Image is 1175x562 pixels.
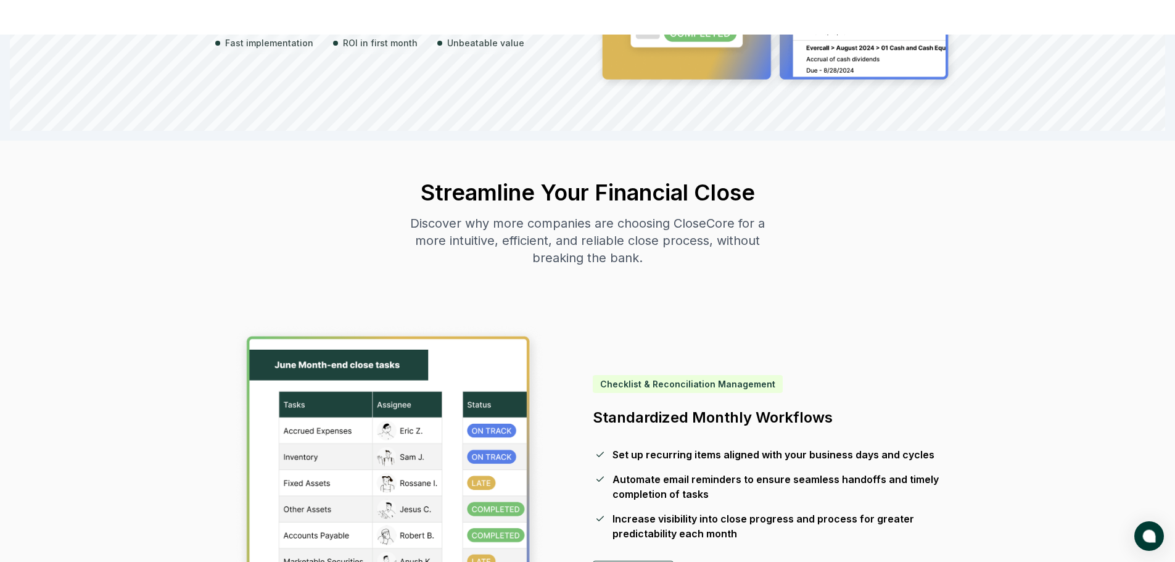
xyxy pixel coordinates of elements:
div: Increase visibility into close progress and process for greater predictability each month [612,511,941,541]
span: Fast implementation [225,36,313,49]
div: Checklist & Reconciliation Management [593,375,783,393]
div: Automate email reminders to ensure seamless handoffs and timely completion of tasks [612,472,941,502]
span: ROI in first month [343,36,418,49]
h2: Streamline Your Financial Close [399,180,777,205]
div: Discover why more companies are choosing CloseCore for a more intuitive, efficient, and reliable ... [399,215,777,267]
div: Set up recurring items aligned with your business days and cycles [612,447,934,462]
span: Unbeatable value [447,36,524,49]
h3: Standardized Monthly Workflows [593,408,941,428]
button: atlas-launcher [1134,521,1164,551]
